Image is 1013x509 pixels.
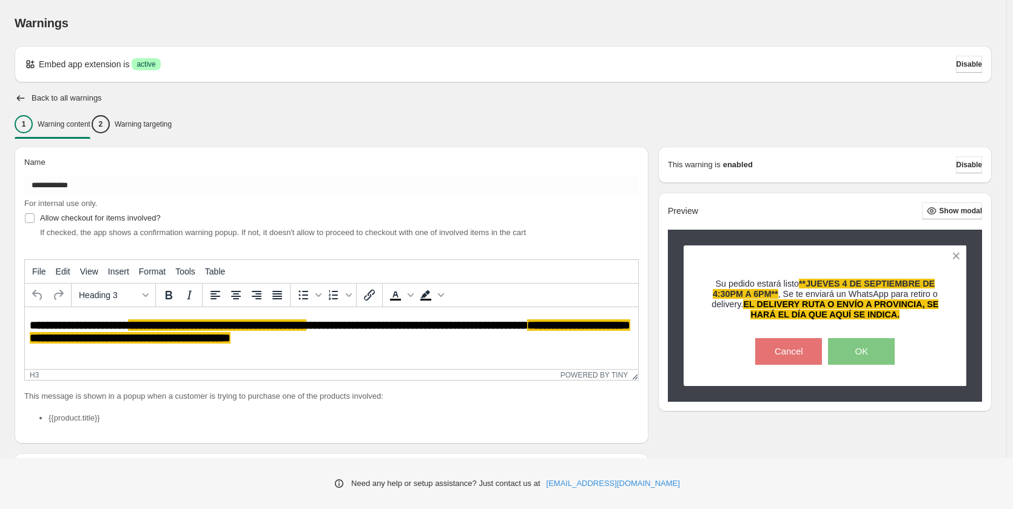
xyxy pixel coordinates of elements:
span: Show modal [939,206,982,216]
a: Powered by Tiny [560,371,628,379]
div: Numbered list [323,285,354,305]
p: Warning targeting [115,119,172,129]
button: Show modal [922,202,982,219]
button: Insert/edit link [359,285,380,305]
span: View [80,267,98,276]
button: Italic [179,285,200,305]
span: File [32,267,46,276]
button: OK [828,338,895,365]
button: Align center [226,285,246,305]
button: 1Warning content [15,111,90,137]
span: Disable [956,160,982,170]
iframe: Rich Text Area [25,307,638,369]
button: Formats [74,285,153,305]
button: Align left [205,285,226,305]
span: Tools [175,267,195,276]
button: Align right [246,285,267,305]
div: Background color [416,285,446,305]
span: Table [205,267,225,276]
span: Heading 3 [79,290,138,300]
span: Insert [108,267,129,276]
p: This warning is [668,159,721,171]
span: Format [139,267,166,276]
button: 2Warning targeting [92,111,172,137]
div: 2 [92,115,110,133]
span: Disable [956,59,982,69]
button: Undo [27,285,48,305]
span: EL DELIVERY RUTA O ENVÍO A PROVINCIA, SE HARÁ EL DÍA QUE AQUÍ SE INDICA. [743,299,938,319]
a: [EMAIL_ADDRESS][DOMAIN_NAME] [547,477,680,490]
button: Bold [158,285,179,305]
button: Cancel [755,338,822,365]
p: Embed app extension is [39,58,129,70]
div: 1 [15,115,33,133]
li: {{product.title}} [49,412,639,424]
button: Redo [48,285,69,305]
h3: Su pedido estará listo , Se te enviará un WhatsApp para retiro o delivery. [705,279,946,321]
div: Resize [628,370,638,380]
button: Justify [267,285,288,305]
button: Disable [956,56,982,73]
h2: Preview [668,206,698,216]
span: If checked, the app shows a confirmation warning popup. If not, it doesn't allow to proceed to ch... [40,228,526,237]
span: active [136,59,155,69]
button: Disable [956,156,982,173]
strong: enabled [723,159,753,171]
div: Text color [385,285,416,305]
p: Warning content [38,119,90,129]
span: Edit [56,267,70,276]
div: h3 [30,371,39,379]
span: Warnings [15,16,69,30]
p: This message is shown in a popup when a customer is trying to purchase one of the products involved: [24,390,639,402]
h2: Back to all warnings [32,93,102,103]
span: For internal use only. [24,199,97,208]
div: Bullet list [293,285,323,305]
span: Name [24,158,45,167]
span: **JUEVES 4 DE SEPTIEMBRE DE 4:30PM A 6PM** [713,279,935,299]
span: Allow checkout for items involved? [40,213,161,222]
